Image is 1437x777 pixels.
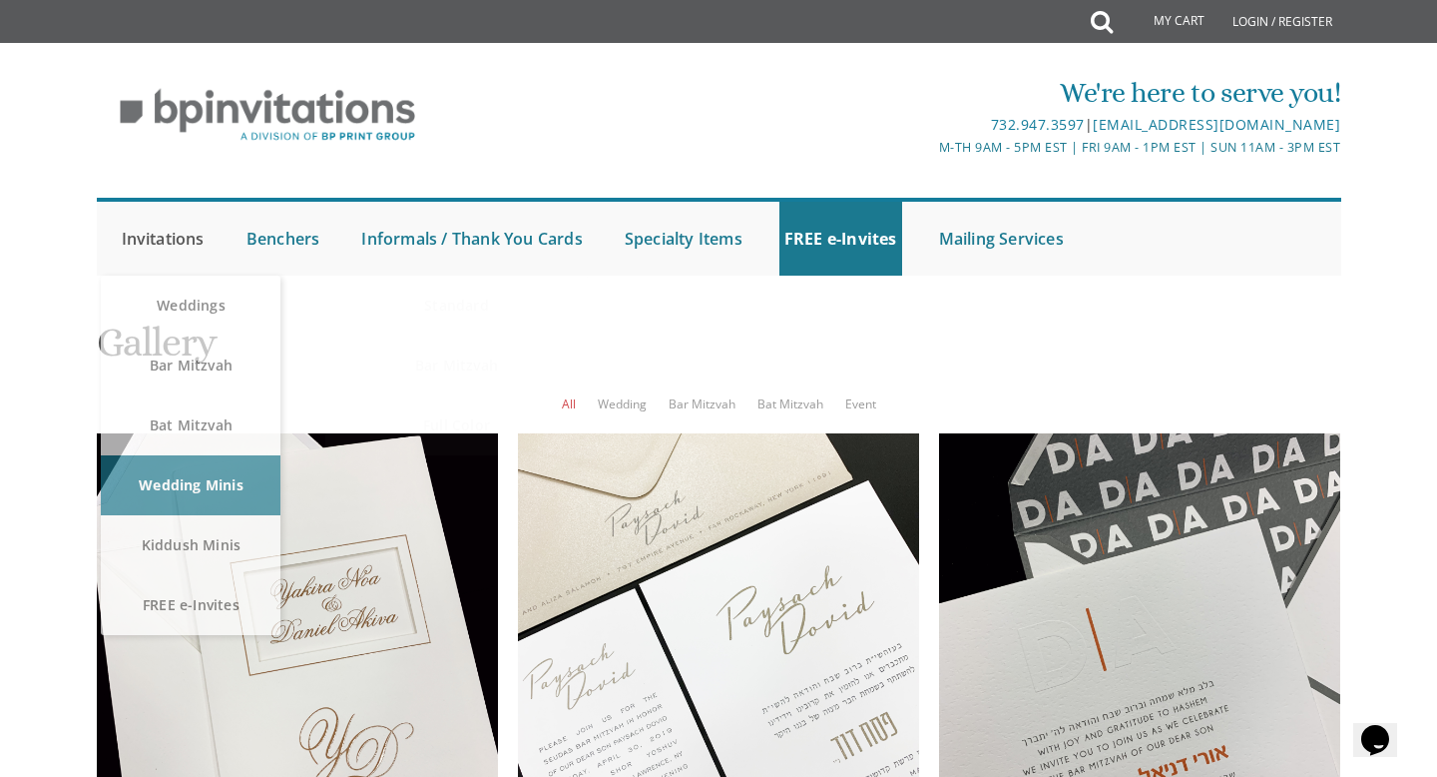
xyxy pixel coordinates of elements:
a: Invitations [117,202,210,276]
a: Mailing Services [934,202,1069,276]
a: FREE e-Invites [779,202,902,276]
h1: Gallery [97,321,1341,380]
a: Wedding [598,395,647,412]
div: We're here to serve you! [512,73,1340,113]
a: Bat Mitzvah [757,395,823,412]
a: Bar Mitzvah [669,395,735,412]
a: 732.947.3597 [991,115,1085,134]
a: Specialty Items [620,202,747,276]
a: Wedding Minis [101,455,280,515]
a: FREE e-Invites [101,575,280,635]
div: M-Th 9am - 5pm EST | Fri 9am - 1pm EST | Sun 11am - 3pm EST [512,137,1340,158]
a: Kiddush Minis [101,515,280,575]
img: BP Invitation Loft [97,74,439,157]
a: Benchers [241,202,325,276]
a: Bar Mitzvah [101,336,280,395]
a: Event [845,395,876,412]
a: Weddings [101,276,280,336]
a: Standard [325,276,588,336]
a: Bar Mitzvah [325,336,588,395]
a: [EMAIL_ADDRESS][DOMAIN_NAME] [1093,115,1340,134]
a: Full Color [325,395,588,455]
a: Informals / Thank You Cards [356,202,587,276]
a: Bat Mitzvah [101,395,280,455]
div: | [512,113,1340,137]
iframe: chat widget [1353,697,1417,757]
a: My Cart [1111,2,1218,42]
